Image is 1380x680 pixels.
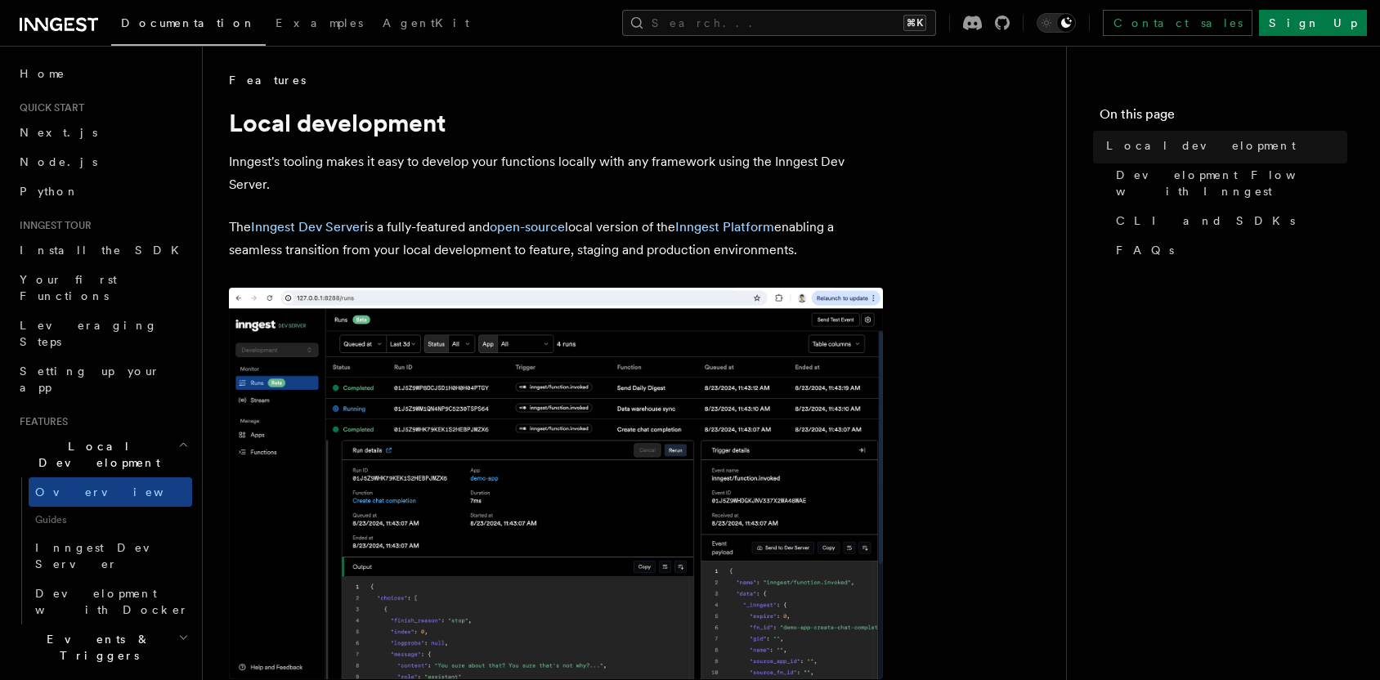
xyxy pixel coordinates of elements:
span: Next.js [20,126,97,139]
kbd: ⌘K [903,15,926,31]
span: CLI and SDKs [1116,212,1295,229]
a: Inngest Platform [675,219,774,235]
span: Inngest tour [13,219,92,232]
a: Python [13,177,192,206]
h1: Local development [229,108,883,137]
a: Contact sales [1103,10,1252,36]
a: Your first Functions [13,265,192,311]
span: Features [229,72,306,88]
a: Next.js [13,118,192,147]
a: Examples [266,5,373,44]
p: The is a fully-featured and local version of the enabling a seamless transition from your local d... [229,216,883,262]
span: Overview [35,485,204,499]
span: Local development [1106,137,1296,154]
a: Development Flow with Inngest [1109,160,1347,206]
button: Search...⌘K [622,10,936,36]
a: Inngest Dev Server [29,533,192,579]
span: Documentation [121,16,256,29]
img: The Inngest Dev Server on the Functions page [229,288,883,679]
a: Local development [1100,131,1347,160]
span: Events & Triggers [13,631,178,664]
a: CLI and SDKs [1109,206,1347,235]
span: Examples [276,16,363,29]
span: Guides [29,507,192,533]
button: Toggle dark mode [1037,13,1076,33]
span: Quick start [13,101,84,114]
div: Local Development [13,477,192,624]
a: Development with Docker [29,579,192,624]
a: Documentation [111,5,266,46]
a: Setting up your app [13,356,192,402]
span: Local Development [13,438,178,471]
span: Home [20,65,65,82]
span: FAQs [1116,242,1174,258]
h4: On this page [1100,105,1347,131]
a: FAQs [1109,235,1347,265]
span: Development with Docker [35,587,189,616]
span: Leveraging Steps [20,319,158,348]
span: Install the SDK [20,244,189,257]
span: Setting up your app [20,365,160,394]
span: Features [13,415,68,428]
span: Development Flow with Inngest [1116,167,1347,199]
a: Sign Up [1259,10,1367,36]
a: Leveraging Steps [13,311,192,356]
span: Your first Functions [20,273,117,302]
span: AgentKit [383,16,469,29]
a: Node.js [13,147,192,177]
a: Install the SDK [13,235,192,265]
a: Overview [29,477,192,507]
a: Home [13,59,192,88]
a: Inngest Dev Server [251,219,365,235]
span: Node.js [20,155,97,168]
button: Events & Triggers [13,624,192,670]
span: Inngest Dev Server [35,541,175,570]
a: open-source [490,219,565,235]
p: Inngest's tooling makes it easy to develop your functions locally with any framework using the In... [229,150,883,196]
a: AgentKit [373,5,479,44]
span: Python [20,185,79,198]
button: Local Development [13,432,192,477]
